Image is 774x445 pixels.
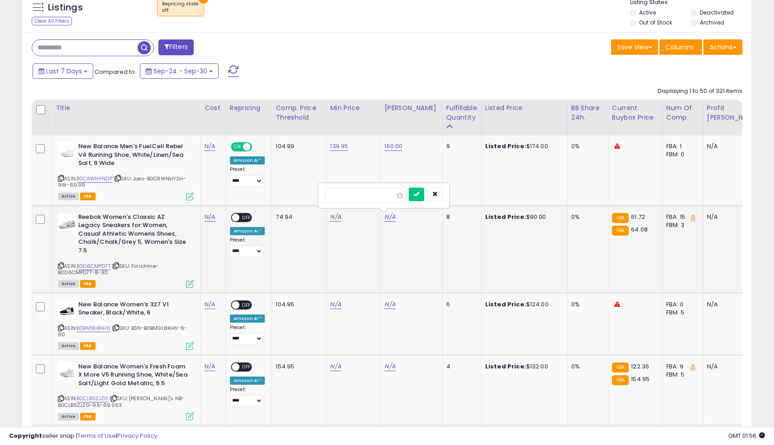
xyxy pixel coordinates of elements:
[612,363,629,372] small: FBA
[276,363,319,371] div: 154.95
[58,413,79,421] span: All listings currently available for purchase on Amazon
[571,300,601,309] div: 0%
[485,142,526,150] b: Listed Price:
[239,213,254,221] span: OFF
[58,193,79,200] span: All listings currently available for purchase on Amazon
[330,103,377,113] div: Min Price
[639,9,656,16] label: Active
[230,103,268,113] div: Repricing
[330,300,341,309] a: N/A
[485,142,560,150] div: $174.00
[330,362,341,371] a: N/A
[276,300,319,309] div: 104.95
[700,9,734,16] label: Deactivated
[276,142,319,150] div: 104.99
[58,300,194,349] div: ASIN:
[58,175,186,189] span: | SKU: Joes-B0CRWNHY2H-9W-69.99
[571,363,601,371] div: 0%
[571,213,601,221] div: 0%
[78,363,188,390] b: New Balance Women's Fresh Foam X More V5 Running Shoe, White/Sea Salt/Light Gold Metallic, 9.5
[58,395,184,408] span: | SKU: [PERSON_NAME]'s NB-B0CLB9ZJZG-9.5-69.993
[446,103,478,122] div: Fulfillable Quantity
[58,213,76,231] img: 41fvRLNRt3L._SL40_.jpg
[9,431,42,440] strong: Copyright
[276,103,322,122] div: Comp. Price Threshold
[612,375,629,385] small: FBA
[230,237,265,257] div: Preset:
[485,300,526,309] b: Listed Price:
[230,227,265,235] div: Amazon AI *
[251,143,265,151] span: OFF
[384,142,402,151] a: 160.00
[330,213,341,222] a: N/A
[446,213,474,221] div: 8
[162,0,199,14] span: Repricing state :
[78,300,188,319] b: New Balance Women's 327 V1 Sneaker, Black/White, 6
[485,103,564,113] div: Listed Price
[612,226,629,236] small: FBA
[612,213,629,223] small: FBA
[485,362,526,371] b: Listed Price:
[707,142,758,150] div: N/A
[230,156,265,164] div: Amazon AI *
[205,213,215,222] a: N/A
[239,363,254,371] span: OFF
[117,431,157,440] a: Privacy Policy
[384,213,395,222] a: N/A
[58,142,76,160] img: 21YaNR5DPCL._SL40_.jpg
[384,300,395,309] a: N/A
[659,39,702,55] button: Columns
[571,103,604,122] div: BB Share 24h.
[666,309,696,317] div: FBM: 5
[58,342,79,350] span: All listings currently available for purchase on Amazon
[485,213,526,221] b: Listed Price:
[205,142,215,151] a: N/A
[666,103,699,122] div: Num of Comp.
[9,432,157,440] div: seller snap | |
[80,193,96,200] span: FBA
[707,103,761,122] div: Profit [PERSON_NAME]
[485,213,560,221] div: $90.00
[76,395,108,402] a: B0CLB9ZJZG
[230,377,265,385] div: Amazon AI *
[571,142,601,150] div: 0%
[631,362,649,371] span: 122.36
[707,363,758,371] div: N/A
[158,39,194,55] button: Filters
[707,213,758,221] div: N/A
[76,262,110,270] a: B0D6CMPD7T
[33,63,93,79] button: Last 7 Days
[230,324,265,345] div: Preset:
[78,142,188,170] b: New Balance Men's FuelCell Rebel V4 Running Shoe, White/Linen/Sea Salt, 9 Wide
[95,68,136,76] span: Compared to:
[78,213,188,257] b: Reebok Women's Classic AZ Legacy Sneakers for Women, Casual Athletic Womens Shoes, Chalk/Chalk/Gr...
[703,39,742,55] button: Actions
[230,387,265,407] div: Preset:
[631,375,650,383] span: 154.95
[205,362,215,371] a: N/A
[58,300,76,319] img: 31Ei0+PiIzL._SL40_.jpg
[611,39,658,55] button: Save View
[631,225,648,234] span: 64.08
[76,324,110,332] a: B0BM9L8KH6
[77,431,116,440] a: Terms of Use
[666,371,696,379] div: FBM: 5
[162,7,199,14] div: off
[330,142,348,151] a: 139.95
[58,280,79,288] span: All listings currently available for purchase on Amazon
[239,301,254,309] span: OFF
[665,43,694,52] span: Columns
[58,363,194,420] div: ASIN:
[80,413,96,421] span: FBA
[446,300,474,309] div: 6
[631,213,645,221] span: 61.72
[384,362,395,371] a: N/A
[32,17,72,25] div: Clear All Filters
[666,300,696,309] div: FBA: 0
[56,103,197,113] div: Title
[153,67,207,76] span: Sep-24 - Sep-30
[232,143,243,151] span: ON
[666,363,696,371] div: FBA: 9
[728,431,765,440] span: 2025-10-9 01:56 GMT
[58,213,194,287] div: ASIN:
